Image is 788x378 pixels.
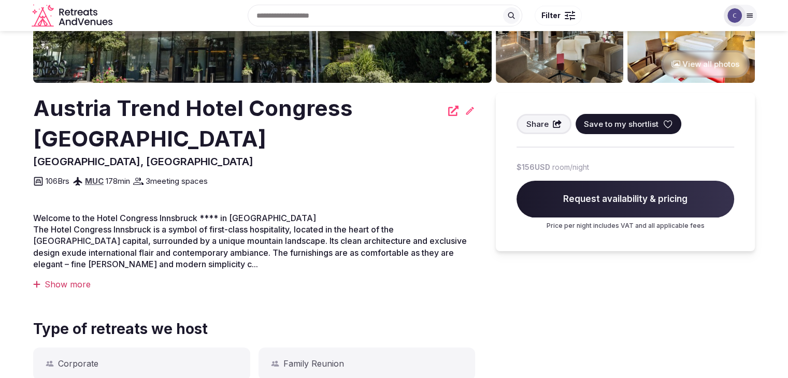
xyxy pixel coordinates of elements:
div: Show more [33,279,475,290]
a: Visit the homepage [32,4,114,27]
svg: Retreats and Venues company logo [32,4,114,27]
span: Save to my shortlist [584,119,658,129]
span: 178 min [106,176,130,186]
span: [GEOGRAPHIC_DATA], [GEOGRAPHIC_DATA] [33,155,253,168]
p: Price per night includes VAT and all applicable fees [517,222,734,230]
span: Share [526,119,549,129]
a: MUC [85,176,104,186]
button: Social and business icon tooltip [46,359,54,368]
button: View all photos [661,50,750,78]
span: 3 meeting spaces [146,176,208,186]
span: The Hotel Congress Innsbruck is a symbol of first-class hospitality, located in the heart of the ... [33,224,467,269]
span: room/night [552,162,589,172]
img: Catherine Mesina [727,8,742,23]
span: $156 USD [517,162,550,172]
span: Filter [541,10,561,21]
span: Type of retreats we host [33,319,475,339]
button: Filter [535,6,582,25]
span: Request availability & pricing [517,181,734,218]
button: Save to my shortlist [576,114,681,134]
span: Welcome to the Hotel Congress Innsbruck **** in [GEOGRAPHIC_DATA] [33,213,316,223]
span: 106 Brs [46,176,69,186]
button: Social and business icon tooltip [271,359,279,368]
button: Share [517,114,571,134]
h2: Austria Trend Hotel Congress [GEOGRAPHIC_DATA] [33,93,442,154]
